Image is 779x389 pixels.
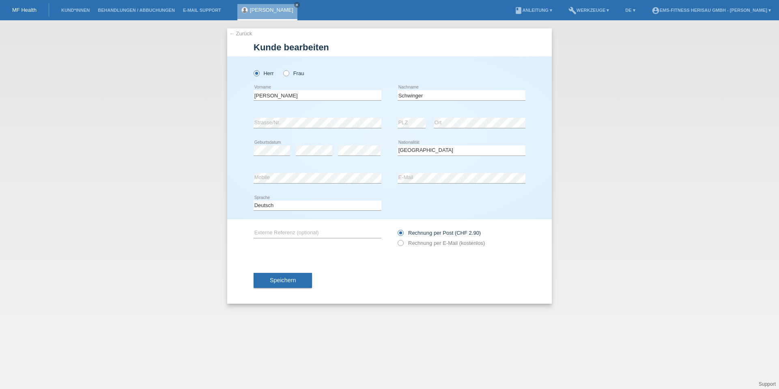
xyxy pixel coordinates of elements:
a: E-Mail Support [179,8,225,13]
input: Frau [283,70,288,76]
input: Rechnung per Post (CHF 2.90) [398,230,403,240]
input: Herr [254,70,259,76]
h1: Kunde bearbeiten [254,42,525,52]
a: Behandlungen / Abbuchungen [94,8,179,13]
i: book [514,6,523,15]
label: Rechnung per E-Mail (kostenlos) [398,240,485,246]
i: close [295,3,299,7]
a: buildWerkzeuge ▾ [564,8,613,13]
i: build [568,6,577,15]
input: Rechnung per E-Mail (kostenlos) [398,240,403,250]
a: ← Zurück [229,30,252,37]
i: account_circle [652,6,660,15]
a: [PERSON_NAME] [250,7,293,13]
a: account_circleEMS-Fitness Herisau GmbH - [PERSON_NAME] ▾ [648,8,775,13]
a: close [294,2,300,8]
label: Frau [283,70,304,76]
label: Rechnung per Post (CHF 2.90) [398,230,481,236]
a: bookAnleitung ▾ [510,8,556,13]
a: Support [759,381,776,387]
a: MF Health [12,7,37,13]
a: DE ▾ [621,8,639,13]
label: Herr [254,70,274,76]
button: Speichern [254,273,312,288]
span: Speichern [270,277,296,283]
a: Kund*innen [57,8,94,13]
